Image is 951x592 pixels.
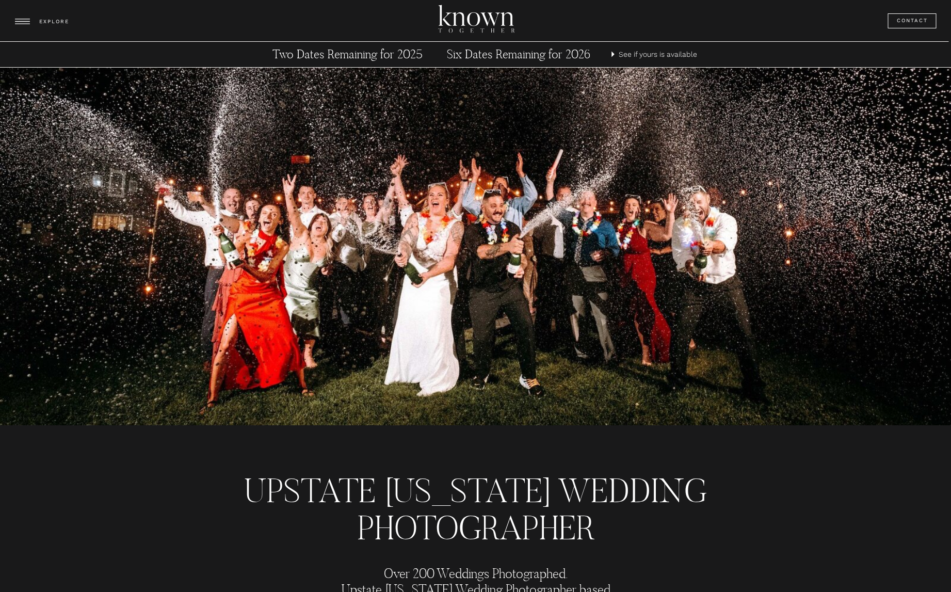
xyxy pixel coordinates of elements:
[39,17,71,27] h3: EXPLORE
[897,16,929,26] a: Contact
[223,473,728,506] h2: Upstate [US_STATE] Wedding Photographer
[423,47,615,62] a: Six Dates Remaining for 2026
[252,47,444,62] a: Two Dates Remaining for 2025
[619,48,700,61] a: See if yours is available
